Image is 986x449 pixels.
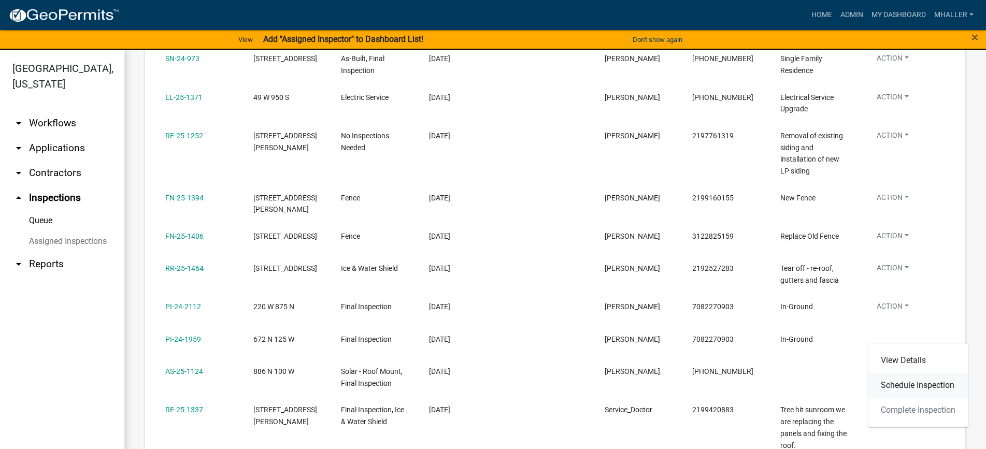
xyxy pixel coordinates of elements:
span: Michael Haller [605,335,660,343]
span: 07/17/2025 [429,54,450,63]
span: New Fence [780,194,816,202]
span: Single Family Residence [780,54,822,75]
span: 3122825159 [692,232,734,240]
span: 2192527283 [692,264,734,272]
i: arrow_drop_up [12,192,25,204]
span: 53 E Engel Dr [253,405,317,426]
button: Action [868,263,917,278]
span: 235 Marsh View Dr [253,132,317,152]
span: 672 N 125 W [253,335,294,343]
a: FN-25-1406 [165,232,204,240]
span: Ice & Water Shield [341,264,398,272]
span: Tree hit sunroom we are replacing the panels and fixing the roof. [780,405,847,449]
span: 2953 Thornhill Dr [253,194,317,214]
a: View [234,31,257,48]
span: Michael Haller [605,302,660,311]
span: Solar - Roof Mount, Final Inspection [341,367,403,387]
span: 317-407-8967 [692,367,753,375]
span: 08/18/2025 [429,302,450,311]
div: Action [868,344,968,427]
span: Fence [341,194,360,202]
span: Service_Doctor [605,405,652,414]
button: Action [868,230,917,245]
span: 08/18/2025 [429,232,450,240]
span: 7082270903 [692,335,734,343]
button: Action [868,130,917,145]
a: My Dashboard [867,5,930,25]
a: AS-25-1124 [165,367,203,375]
span: 2199160155 [692,194,734,202]
i: arrow_drop_down [12,258,25,270]
span: Final Inspection [341,335,392,343]
span: In-Ground [780,302,813,311]
span: 219-508-3373 [692,93,753,102]
span: kyle F [605,54,660,63]
span: 08/28/2025 [429,405,450,414]
a: Schedule Inspection [868,373,968,398]
span: In-Ground [780,335,813,343]
span: Final Inspection, Ice & Water Shield [341,405,404,426]
span: 220 W 875 N [253,302,294,311]
span: No Inspections Needed [341,132,389,152]
span: Replace Old Fence [780,232,839,240]
button: Don't show again [628,31,687,48]
a: PI-24-1959 [165,335,201,343]
span: 219-771-4247 [692,54,753,63]
span: 2197761319 [692,132,734,140]
span: 1312 Redwing Rd [253,232,317,240]
span: 08/12/2025 [429,132,450,140]
span: 08/07/2025 [429,93,450,102]
a: RE-25-1337 [165,405,203,414]
button: Action [868,92,917,107]
span: 08/18/2025 [429,264,450,272]
span: 886 N 100 W [253,367,294,375]
span: Addam Rodine [605,367,660,375]
span: Final Inspection [341,302,392,311]
span: Fence [341,232,360,240]
span: 08/19/2025 [429,367,450,375]
a: FN-25-1394 [165,194,204,202]
span: 7082270903 [692,302,734,311]
i: arrow_drop_down [12,142,25,154]
button: Close [971,31,978,44]
a: RE-25-1252 [165,132,203,140]
a: Admin [836,5,867,25]
a: PI-24-2112 [165,302,201,311]
a: View Details [868,348,968,373]
i: arrow_drop_down [12,167,25,179]
span: 08/18/2025 [429,335,450,343]
span: Brian Mazur [605,232,660,240]
button: Action [868,53,917,68]
span: 2199420883 [692,405,734,414]
span: Ashley Langston [605,264,660,272]
span: Tryston Lee Smith [605,194,660,202]
span: Electrical Service Upgrade [780,93,834,113]
span: Matthew [605,93,660,102]
i: arrow_drop_down [12,117,25,129]
span: × [971,30,978,45]
a: EL-25-1371 [165,93,203,102]
a: mhaller [930,5,978,25]
span: 08/18/2025 [429,194,450,202]
a: RR-25-1464 [165,264,204,272]
span: Tear off - re-roof, gutters and fascia [780,264,839,284]
button: Action [868,192,917,207]
button: Action [868,301,917,316]
span: 49 W 950 S [253,93,289,102]
span: As-Built, Final Inspection [341,54,384,75]
span: 478 E High Meadow Cir [253,264,317,272]
button: Action [868,334,917,349]
a: SN-24-973 [165,54,199,63]
span: Removal of existing siding and installation of new LP siding [780,132,843,175]
span: 116 E Goldfinch Dr [253,54,317,63]
span: Electric Service [341,93,389,102]
a: Home [807,5,836,25]
strong: Add "Assigned Inspector" to Dashboard List! [263,34,423,44]
span: Eleftherios M Agoris [605,132,660,140]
